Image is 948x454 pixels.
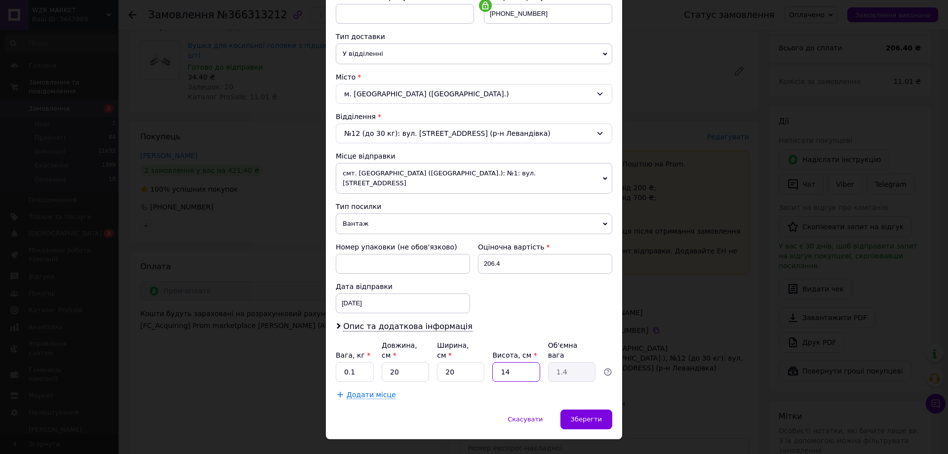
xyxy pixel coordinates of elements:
[336,163,612,194] span: смт. [GEOGRAPHIC_DATA] ([GEOGRAPHIC_DATA].): №1: вул. [STREET_ADDRESS]
[336,72,612,82] div: Місто
[478,242,612,252] div: Оціночна вартість
[336,152,395,160] span: Місце відправки
[336,112,612,122] div: Відділення
[571,415,602,423] span: Зберегти
[343,322,473,331] span: Опис та додаткова інформація
[336,203,381,210] span: Тип посилки
[336,282,470,291] div: Дата відправки
[336,33,385,41] span: Тип доставки
[548,340,595,360] div: Об'ємна вага
[492,351,537,359] label: Висота, см
[437,341,469,359] label: Ширина, см
[484,4,612,24] input: +380
[336,242,470,252] div: Номер упаковки (не обов'язково)
[336,351,370,359] label: Вага, кг
[336,43,612,64] span: У відділенні
[336,124,612,143] div: №12 (до 30 кг): вул. [STREET_ADDRESS] (р-н Левандівка)
[347,391,396,399] span: Додати місце
[508,415,543,423] span: Скасувати
[336,213,612,234] span: Вантаж
[382,341,417,359] label: Довжина, см
[336,84,612,104] div: м. [GEOGRAPHIC_DATA] ([GEOGRAPHIC_DATA].)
